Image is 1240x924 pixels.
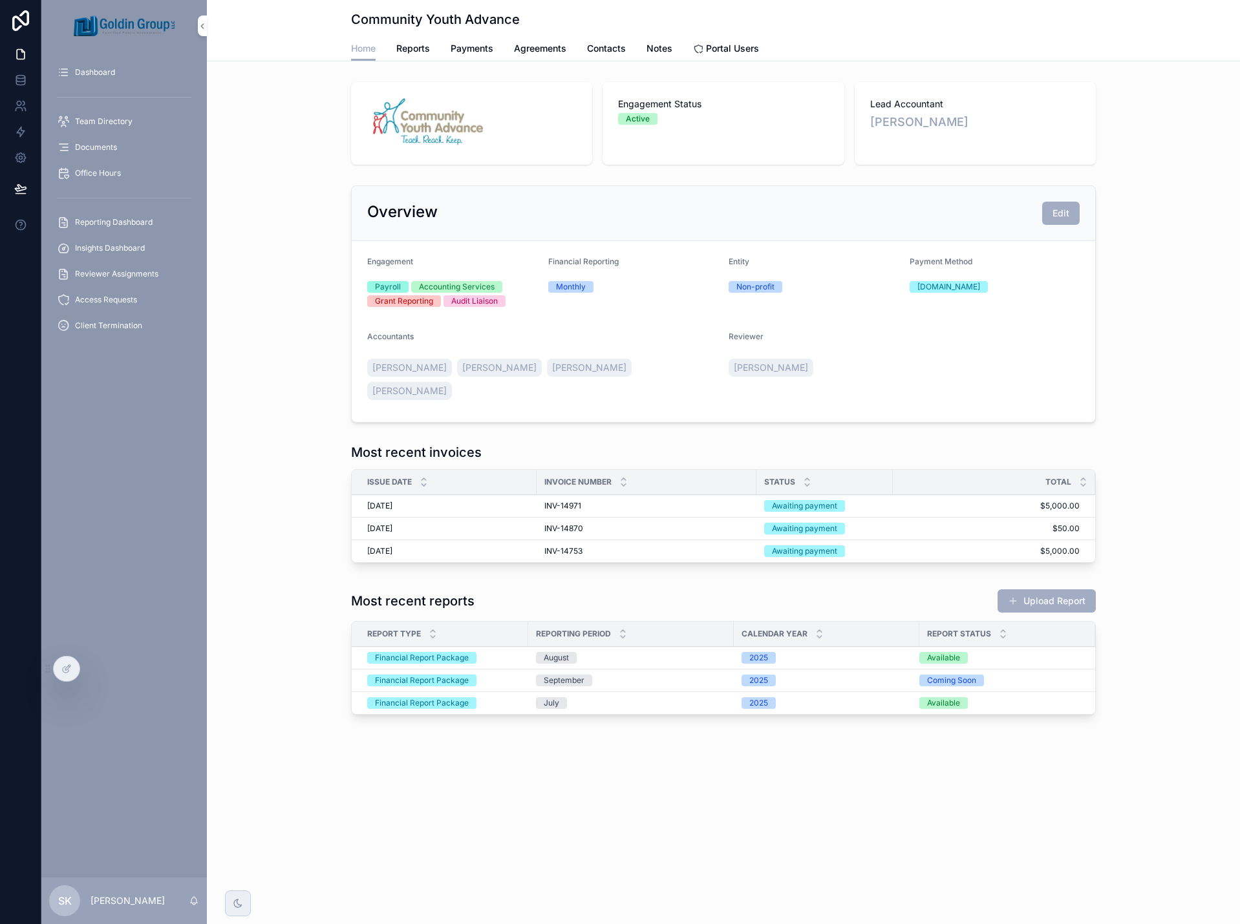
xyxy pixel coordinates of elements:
a: September [536,675,726,686]
a: [PERSON_NAME] [729,359,813,377]
span: Accountants [367,331,414,341]
span: Home [351,42,376,55]
span: Portal Users [706,42,759,55]
h2: Overview [367,202,438,222]
a: Reviewer Assignments [49,262,199,286]
span: Lead Accountant [870,98,1080,110]
a: Home [351,37,376,61]
a: Notes [647,37,672,63]
div: Payroll [375,281,401,293]
button: Upload Report [998,589,1096,613]
a: Portal Users [693,37,759,63]
span: Edit [1053,207,1069,220]
span: Reporting Period [536,629,611,639]
a: Insights Dashboard [49,236,199,260]
a: Team Directory [49,110,199,133]
span: INV-14971 [544,501,581,511]
span: [DATE] [367,523,392,534]
div: 2025 [749,697,768,709]
span: Status [764,477,795,487]
span: Agreements [514,42,566,55]
div: Non-profit [736,281,775,293]
img: logo-CYA-final-landscape-w-tagline-website-padded.jpg [367,98,490,149]
a: Awaiting payment [764,545,885,557]
a: Reporting Dashboard [49,211,199,234]
div: Active [626,113,650,125]
div: August [544,652,569,664]
a: Documents [49,136,199,159]
span: Contacts [587,42,626,55]
span: Insights Dashboard [75,243,145,253]
span: Team Directory [75,116,133,127]
span: Reporting Dashboard [75,217,153,227]
div: Financial Report Package [375,675,469,686]
span: [DATE] [367,501,392,511]
span: INV-14870 [544,523,583,534]
div: Audit Liaison [451,295,498,307]
div: Grant Reporting [375,295,433,307]
a: Available [919,652,1080,664]
div: Awaiting payment [772,545,837,557]
div: September [544,675,584,686]
a: [PERSON_NAME] [547,359,632,377]
div: 2025 [749,675,768,686]
a: August [536,652,726,664]
div: [DOMAIN_NAME] [917,281,980,293]
a: Access Requests [49,288,199,311]
h1: Most recent reports [351,592,475,610]
div: Financial Report Package [375,697,469,709]
span: Invoice Number [544,477,612,487]
a: Payments [451,37,493,63]
a: [PERSON_NAME] [870,113,968,131]
h1: Most recent invoices [351,443,482,461]
a: [PERSON_NAME] [367,359,452,377]
span: [PERSON_NAME] [462,361,537,374]
div: Financial Report Package [375,652,469,664]
span: [PERSON_NAME] [372,384,447,397]
span: Engagement [367,257,413,266]
span: Entity [729,257,749,266]
span: Financial Reporting [548,257,619,266]
div: scrollable content [41,52,207,354]
a: Reports [396,37,430,63]
a: Awaiting payment [764,500,885,512]
button: Edit [1042,202,1080,225]
a: [DATE] [367,523,529,534]
span: [PERSON_NAME] [372,361,447,374]
div: Awaiting payment [772,500,837,512]
span: Documents [75,142,117,152]
a: Agreements [514,37,566,63]
span: Reviewer Assignments [75,269,158,279]
a: 2025 [742,697,912,709]
span: [DATE] [367,546,392,556]
span: Report Status [927,629,991,639]
p: [PERSON_NAME] [91,894,165,907]
div: Accounting Services [419,281,495,293]
a: Client Termination [49,314,199,337]
a: INV-14870 [544,523,749,534]
div: Coming Soon [927,675,976,686]
span: Total [1045,477,1071,487]
div: Available [927,697,960,709]
span: Reviewer [729,331,764,341]
h1: Community Youth Advance [351,10,520,28]
div: July [544,697,559,709]
a: Dashboard [49,61,199,84]
span: $50.00 [893,523,1080,534]
span: Engagement Status [618,98,828,110]
a: Financial Report Package [367,652,520,664]
a: 2025 [742,675,912,686]
a: Contacts [587,37,626,63]
div: 2025 [749,652,768,664]
a: Available [919,697,1080,709]
a: July [536,697,726,709]
span: Access Requests [75,295,137,305]
a: Office Hours [49,162,199,185]
span: Dashboard [75,67,115,78]
span: Payment Method [910,257,972,266]
span: INV-14753 [544,546,583,556]
a: $5,000.00 [893,546,1080,556]
a: $5,000.00 [893,501,1080,511]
